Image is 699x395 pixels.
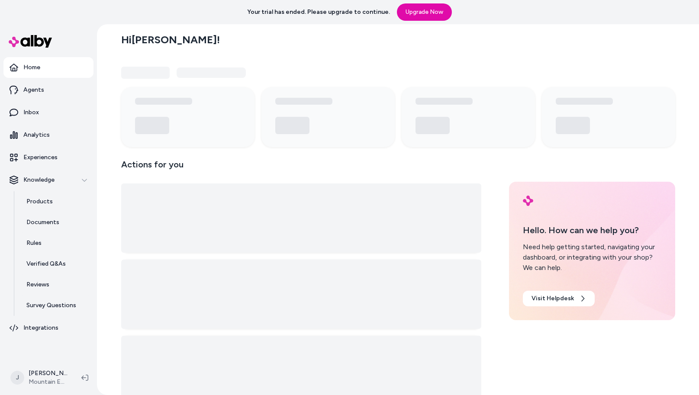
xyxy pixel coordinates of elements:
[26,197,53,206] p: Products
[26,218,59,227] p: Documents
[3,318,93,338] a: Integrations
[397,3,452,21] a: Upgrade Now
[3,147,93,168] a: Experiences
[23,131,50,139] p: Analytics
[26,239,42,247] p: Rules
[18,295,93,316] a: Survey Questions
[9,35,52,48] img: alby Logo
[23,176,55,184] p: Knowledge
[26,280,49,289] p: Reviews
[18,233,93,254] a: Rules
[247,8,390,16] p: Your trial has ended. Please upgrade to continue.
[23,108,39,117] p: Inbox
[18,212,93,233] a: Documents
[23,86,44,94] p: Agents
[26,301,76,310] p: Survey Questions
[121,33,220,46] h2: Hi [PERSON_NAME] !
[29,378,68,386] span: Mountain Equipment Company
[523,224,661,237] p: Hello. How can we help you?
[3,57,93,78] a: Home
[26,260,66,268] p: Verified Q&As
[10,371,24,385] span: J
[3,80,93,100] a: Agents
[18,191,93,212] a: Products
[29,369,68,378] p: [PERSON_NAME]
[23,63,40,72] p: Home
[121,157,481,178] p: Actions for you
[23,324,58,332] p: Integrations
[5,364,74,392] button: J[PERSON_NAME]Mountain Equipment Company
[3,170,93,190] button: Knowledge
[23,153,58,162] p: Experiences
[3,102,93,123] a: Inbox
[18,254,93,274] a: Verified Q&As
[3,125,93,145] a: Analytics
[523,196,533,206] img: alby Logo
[18,274,93,295] a: Reviews
[523,242,661,273] div: Need help getting started, navigating your dashboard, or integrating with your shop? We can help.
[523,291,595,306] a: Visit Helpdesk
